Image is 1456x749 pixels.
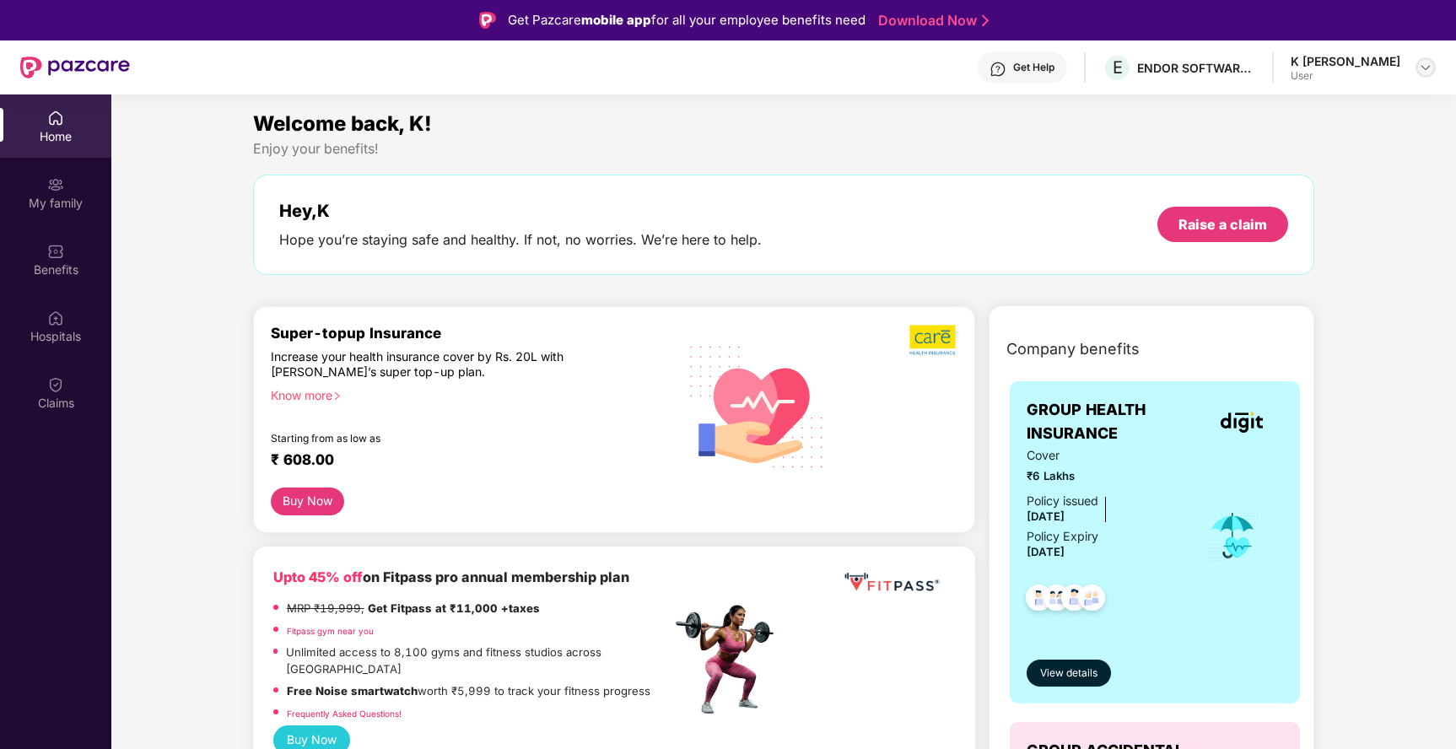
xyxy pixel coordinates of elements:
span: [DATE] [1027,545,1065,558]
a: Frequently Asked Questions! [287,709,402,719]
a: Download Now [878,12,984,30]
button: Buy Now [271,488,344,515]
img: icon [1205,508,1260,563]
p: Unlimited access to 8,100 gyms and fitness studios across [GEOGRAPHIC_DATA] [286,644,671,678]
img: svg+xml;base64,PHN2ZyB4bWxucz0iaHR0cDovL3d3dy53My5vcmcvMjAwMC9zdmciIHdpZHRoPSI0OC45NDMiIGhlaWdodD... [1018,579,1060,621]
img: fppp.png [841,567,942,598]
span: [DATE] [1027,509,1065,523]
strong: Free Noise smartwatch [287,684,418,698]
div: Super-topup Insurance [271,324,671,342]
img: svg+xml;base64,PHN2ZyBpZD0iRHJvcGRvd24tMzJ4MzIiIHhtbG5zPSJodHRwOi8vd3d3LnczLm9yZy8yMDAwL3N2ZyIgd2... [1419,61,1432,74]
img: svg+xml;base64,PHN2ZyBpZD0iSG9tZSIgeG1sbnM9Imh0dHA6Ly93d3cudzMub3JnLzIwMDAvc3ZnIiB3aWR0aD0iMjAiIG... [47,110,64,127]
img: Logo [479,12,496,29]
img: b5dec4f62d2307b9de63beb79f102df3.png [909,324,957,356]
img: svg+xml;base64,PHN2ZyB4bWxucz0iaHR0cDovL3d3dy53My5vcmcvMjAwMC9zdmciIHdpZHRoPSI0OC45NDMiIGhlaWdodD... [1071,579,1113,621]
span: GROUP HEALTH INSURANCE [1027,398,1200,446]
img: insurerLogo [1221,412,1263,433]
div: ENDOR SOFTWARE PRIVATE LIMITED [1137,60,1255,76]
div: Get Pazcare for all your employee benefits need [508,10,866,30]
img: Stroke [982,12,989,30]
div: Get Help [1013,61,1054,74]
div: Know more [271,388,661,400]
a: Fitpass gym near you [287,626,374,636]
img: svg+xml;base64,PHN2ZyBpZD0iQmVuZWZpdHMiIHhtbG5zPSJodHRwOi8vd3d3LnczLm9yZy8yMDAwL3N2ZyIgd2lkdGg9Ij... [47,243,64,260]
strong: Get Fitpass at ₹11,000 +taxes [368,601,540,615]
del: MRP ₹19,999, [287,601,364,615]
div: Policy issued [1027,492,1098,510]
span: Company benefits [1006,337,1140,361]
span: ₹6 Lakhs [1027,467,1183,485]
div: Policy Expiry [1027,527,1098,546]
div: User [1291,69,1400,83]
strong: mobile app [581,12,651,28]
div: Enjoy your benefits! [253,140,1315,158]
img: svg+xml;base64,PHN2ZyB4bWxucz0iaHR0cDovL3d3dy53My5vcmcvMjAwMC9zdmciIHdpZHRoPSI0OC45MTUiIGhlaWdodD... [1036,579,1077,621]
div: Increase your health insurance cover by Rs. 20L with [PERSON_NAME]’s super top-up plan. [271,349,599,380]
img: svg+xml;base64,PHN2ZyBpZD0iSGVscC0zMngzMiIgeG1sbnM9Imh0dHA6Ly93d3cudzMub3JnLzIwMDAvc3ZnIiB3aWR0aD... [990,61,1006,78]
img: svg+xml;base64,PHN2ZyB4bWxucz0iaHR0cDovL3d3dy53My5vcmcvMjAwMC9zdmciIHhtbG5zOnhsaW5rPSJodHRwOi8vd3... [677,324,838,488]
div: K [PERSON_NAME] [1291,53,1400,69]
span: Cover [1027,446,1183,465]
img: svg+xml;base64,PHN2ZyBpZD0iSG9zcGl0YWxzIiB4bWxucz0iaHR0cDovL3d3dy53My5vcmcvMjAwMC9zdmciIHdpZHRoPS... [47,310,64,326]
span: right [332,391,342,401]
span: E [1113,57,1123,78]
div: Hope you’re staying safe and healthy. If not, no worries. We’re here to help. [279,231,762,249]
span: Welcome back, K! [253,111,432,136]
img: svg+xml;base64,PHN2ZyB3aWR0aD0iMjAiIGhlaWdodD0iMjAiIHZpZXdCb3g9IjAgMCAyMCAyMCIgZmlsbD0ibm9uZSIgeG... [47,176,64,193]
button: View details [1027,660,1111,687]
span: View details [1040,665,1097,682]
div: Hey, K [279,201,762,221]
b: Upto 45% off [273,568,363,585]
b: on Fitpass pro annual membership plan [273,568,629,585]
img: svg+xml;base64,PHN2ZyB4bWxucz0iaHR0cDovL3d3dy53My5vcmcvMjAwMC9zdmciIHdpZHRoPSI0OC45NDMiIGhlaWdodD... [1054,579,1095,621]
img: New Pazcare Logo [20,57,130,78]
img: fpp.png [671,601,789,719]
p: worth ₹5,999 to track your fitness progress [287,682,650,700]
div: Raise a claim [1178,215,1267,234]
div: ₹ 608.00 [271,450,655,471]
img: svg+xml;base64,PHN2ZyBpZD0iQ2xhaW0iIHhtbG5zPSJodHRwOi8vd3d3LnczLm9yZy8yMDAwL3N2ZyIgd2lkdGg9IjIwIi... [47,376,64,393]
div: Starting from as low as [271,432,600,444]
